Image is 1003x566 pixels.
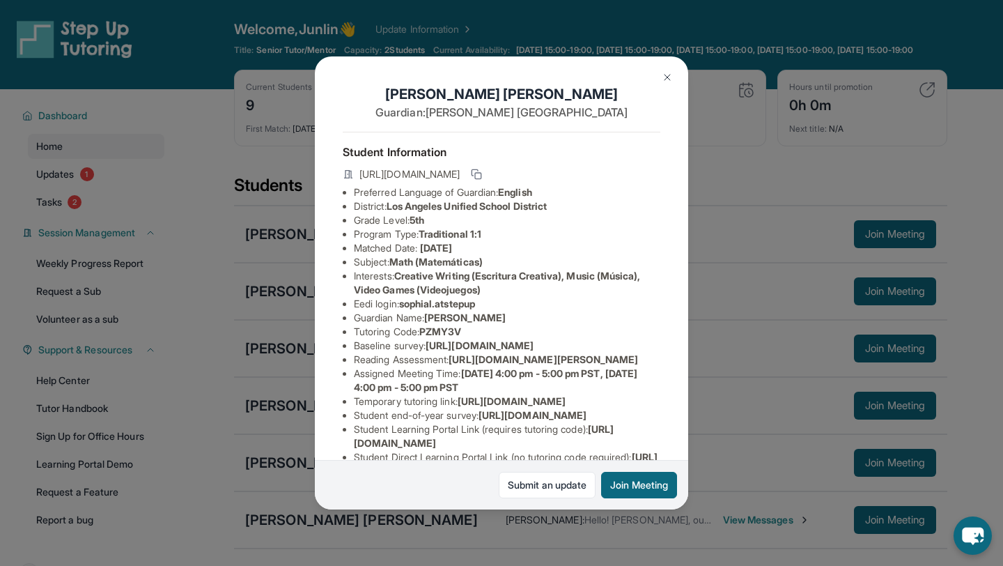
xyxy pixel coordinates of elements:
li: Grade Level: [354,213,660,227]
li: Eedi login : [354,297,660,311]
span: Math (Matemáticas) [389,256,483,268]
a: Submit an update [499,472,596,498]
span: Los Angeles Unified School District [387,200,547,212]
span: [URL][DOMAIN_NAME] [479,409,586,421]
li: Student Learning Portal Link (requires tutoring code) : [354,422,660,450]
span: PZMY3V [419,326,461,337]
li: Subject : [354,255,660,269]
span: [DATE] [420,242,452,254]
li: Assigned Meeting Time : [354,367,660,395]
li: Student end-of-year survey : [354,408,660,422]
span: Traditional 1:1 [419,228,481,240]
li: Interests : [354,269,660,297]
span: Creative Writing (Escritura Creativa), Music (Música), Video Games (Videojuegos) [354,270,641,296]
li: Matched Date: [354,241,660,255]
span: [URL][DOMAIN_NAME] [458,395,566,407]
li: Baseline survey : [354,339,660,353]
li: Temporary tutoring link : [354,395,660,408]
span: English [498,186,532,198]
li: Program Type: [354,227,660,241]
span: 5th [410,214,424,226]
h4: Student Information [343,144,660,160]
li: Reading Assessment : [354,353,660,367]
span: [PERSON_NAME] [424,312,506,323]
li: Student Direct Learning Portal Link (no tutoring code required) : [354,450,660,478]
li: Preferred Language of Guardian: [354,185,660,199]
button: Copy link [468,166,485,183]
img: Close Icon [662,72,673,83]
p: Guardian: [PERSON_NAME] [GEOGRAPHIC_DATA] [343,104,660,121]
span: [URL][DOMAIN_NAME] [426,339,534,351]
h1: [PERSON_NAME] [PERSON_NAME] [343,84,660,104]
button: chat-button [954,517,992,555]
button: Join Meeting [601,472,677,498]
span: sophial.atstepup [399,298,475,309]
span: [URL][DOMAIN_NAME][PERSON_NAME] [449,353,638,365]
li: Tutoring Code : [354,325,660,339]
span: [URL][DOMAIN_NAME] [359,167,460,181]
li: District: [354,199,660,213]
span: [DATE] 4:00 pm - 5:00 pm PST, [DATE] 4:00 pm - 5:00 pm PST [354,367,637,393]
li: Guardian Name : [354,311,660,325]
